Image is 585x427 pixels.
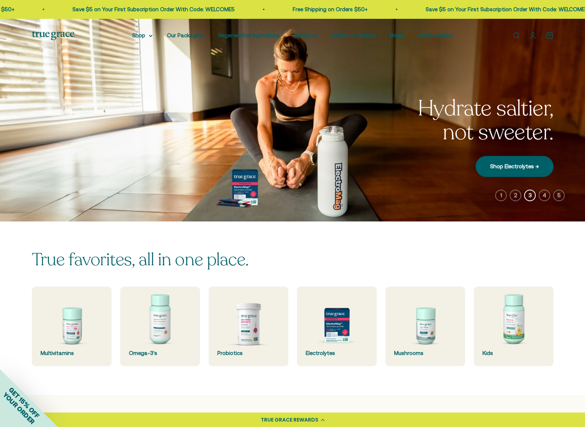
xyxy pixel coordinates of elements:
[209,287,288,366] a: Probiotics
[292,6,367,12] a: Free Shipping on Orders $50+
[7,386,41,419] span: GET 15% OFF
[418,94,553,147] split-lines: Hydrate saltier, not sweeter.
[1,391,36,426] span: YOUR ORDER
[524,190,536,201] button: 3
[32,287,112,366] a: Multivitamins
[132,31,152,40] summary: Shop
[217,349,280,358] div: Probiotics
[32,248,249,271] split-lines: True favorites, all in one place.
[167,32,204,38] a: Our Packaging
[539,190,550,201] button: 4
[482,349,545,358] div: Kids
[129,349,191,358] div: Omega-3's
[418,32,453,38] a: Store Locator
[297,287,377,366] a: Electrolytes
[261,416,318,424] div: TRUE GRACE REWARDS
[294,32,317,38] a: About Us
[510,190,521,201] button: 2
[218,32,279,38] a: Regenerative Agriculture
[476,156,553,177] a: Shop Electrolytes →
[120,287,200,366] a: Omega-3's
[385,287,465,366] a: Mushrooms
[495,190,507,201] button: 1
[71,5,234,14] p: Save $5 on Your First Subscription Order With Code: WELCOME5
[553,190,565,201] button: 5
[394,349,456,358] div: Mushrooms
[390,32,404,38] a: Blogs
[332,32,376,38] a: Quality & Testing
[306,349,368,358] div: Electrolytes
[474,287,553,366] a: Kids
[41,349,103,358] div: Multivitamins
